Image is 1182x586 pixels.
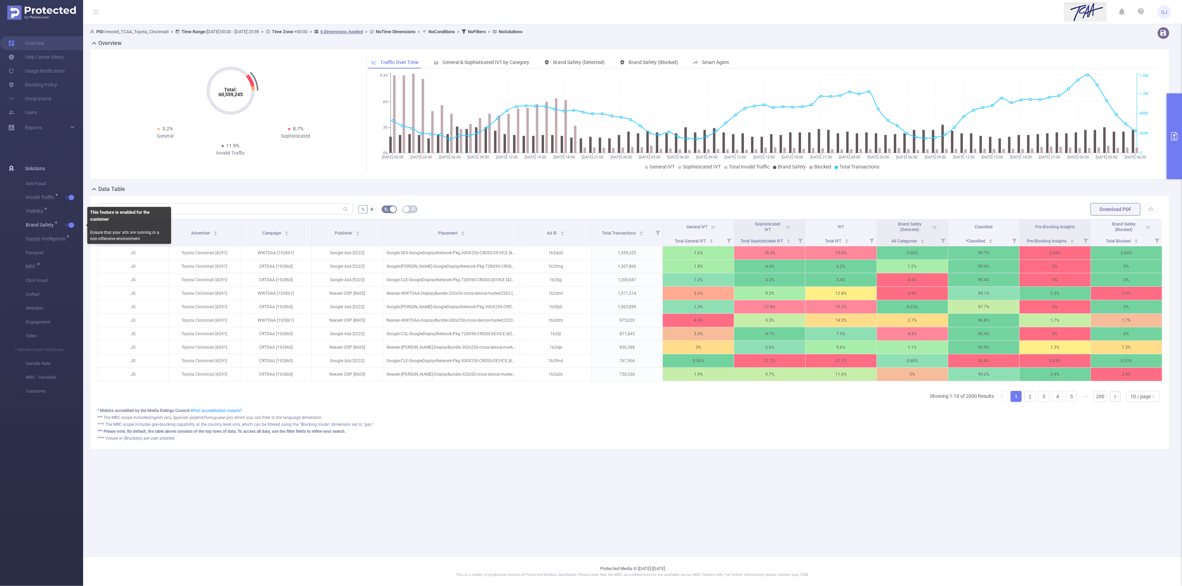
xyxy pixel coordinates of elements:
span: > [486,29,492,34]
i: icon: caret-down [640,233,643,235]
p: 4.1% [734,327,805,340]
tspan: 0% [383,151,388,155]
tspan: 9.3% [380,74,388,78]
p: JS [98,273,169,286]
h2: Data Table [98,185,125,193]
i: icon: down [1151,394,1155,399]
div: Sort [921,238,925,242]
i: Filter menu [938,235,948,246]
p: 1,062,899 [592,300,663,313]
span: Classified [975,225,993,229]
div: Sort [213,230,217,234]
span: Publisher [335,231,353,236]
span: Advertiser [191,231,211,236]
tspan: [DATE] 00:00 [382,155,403,159]
p: JS [98,327,169,340]
i: Filter menu [1010,235,1019,246]
i: icon: caret-up [1070,238,1074,240]
span: > [308,29,314,34]
a: Usage Notification [8,64,65,78]
p: 3.3% [663,327,734,340]
i: icon: caret-up [710,238,713,240]
i: icon: caret-down [1134,240,1138,242]
div: 10 / page [1130,391,1151,402]
i: icon: caret-down [710,240,713,242]
b: Time Zone: [272,29,294,34]
div: Sort [639,230,643,234]
tspan: [DATE] 09:00 [468,155,489,159]
p: 1.6% [663,246,734,259]
tspan: [DATE] 18:00 [1010,155,1032,159]
p: 0% [1020,300,1091,313]
a: What accreditation means? [190,408,242,413]
i: icon: caret-up [561,230,565,232]
span: Pre-Blocking Insights [1035,225,1075,229]
p: JS [98,314,169,327]
p: 99.7% [948,246,1019,259]
p: 19.9% [806,246,877,259]
p: 12.8% [806,287,877,300]
span: Unified [26,287,83,301]
p: WWTDAA [192861] [240,287,311,300]
i: Filter menu [1081,235,1091,246]
tspan: [DATE] 15:00 [525,155,546,159]
tspan: 6% [383,100,388,104]
p: Toyota Cincinnati [4291] [169,273,240,286]
p: 0% [1020,260,1091,273]
tspan: [DATE] 12:00 [496,155,518,159]
tspan: [DATE] 06:00 [667,155,689,159]
span: Invalid Traffic [26,195,57,200]
tspan: 0 [1140,151,1142,155]
span: 3.2% [162,126,173,131]
p: Toyota Cincinnati [4291] [169,287,240,300]
li: 2 [1024,391,1036,402]
p: 1b2fmg [520,260,591,273]
tspan: [DATE] 03:00 [1096,155,1117,159]
p: JS [98,300,169,313]
b: Time Range: [181,29,206,34]
li: 1 [1011,391,1022,402]
i: Filter menu [653,219,663,246]
input: Search... [97,203,353,214]
span: Attention [26,301,83,315]
tspan: 3% [383,125,388,130]
p: Google Ads [5222] [312,246,383,259]
tspan: [DATE] 15:00 [753,155,775,159]
i: icon: caret-down [461,233,465,235]
b: No Conditions [428,29,455,34]
p: 1b2fjl [520,327,591,340]
p: 3.6% [663,287,734,300]
tspan: [DATE] 12:00 [725,155,746,159]
p: 18.3% [734,246,805,259]
span: Traffic Over Time [380,59,419,65]
tspan: [DATE] 00:00 [610,155,632,159]
tspan: [DATE] 03:00 [410,155,432,159]
p: Nexxen-[PERSON_NAME]-DisplayBundle-300x250-cross-device-market2203 [4902179] [383,341,520,354]
span: Pre-Blocking Insights [1027,239,1068,244]
a: Users [8,106,37,119]
div: Invalid Traffic [165,149,296,157]
tspan: [DATE] 12:00 [953,155,975,159]
tspan: [DATE] 18:00 [553,155,575,159]
p: WWTDAA [192861] [240,246,311,259]
a: Blocking Policy [8,78,57,92]
i: icon: line-chart [372,60,376,65]
p: Nexxen-WWTDAA-DisplayBundle-320x50-cross-device-market2203 [4220954] [383,287,520,300]
img: Protected Media [7,6,76,20]
tspan: 400K [1140,131,1148,136]
tspan: [DATE] 06:00 [896,155,917,159]
i: icon: caret-down [1070,240,1074,242]
i: icon: left [1000,394,1004,399]
p: 1b2dml [520,287,591,300]
p: Toyota Cincinnati [4291] [169,300,240,313]
i: icon: table [411,207,415,211]
li: 3 [1038,391,1049,402]
span: GJ [1161,5,1167,19]
span: Total Transactions [602,231,637,236]
i: Filter menu [1152,235,1162,246]
p: 0% [1091,260,1162,273]
i: icon: caret-down [285,233,289,235]
p: 0% [1020,273,1091,286]
a: 4 [1052,391,1063,402]
p: 1b2fp0 [520,300,591,313]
